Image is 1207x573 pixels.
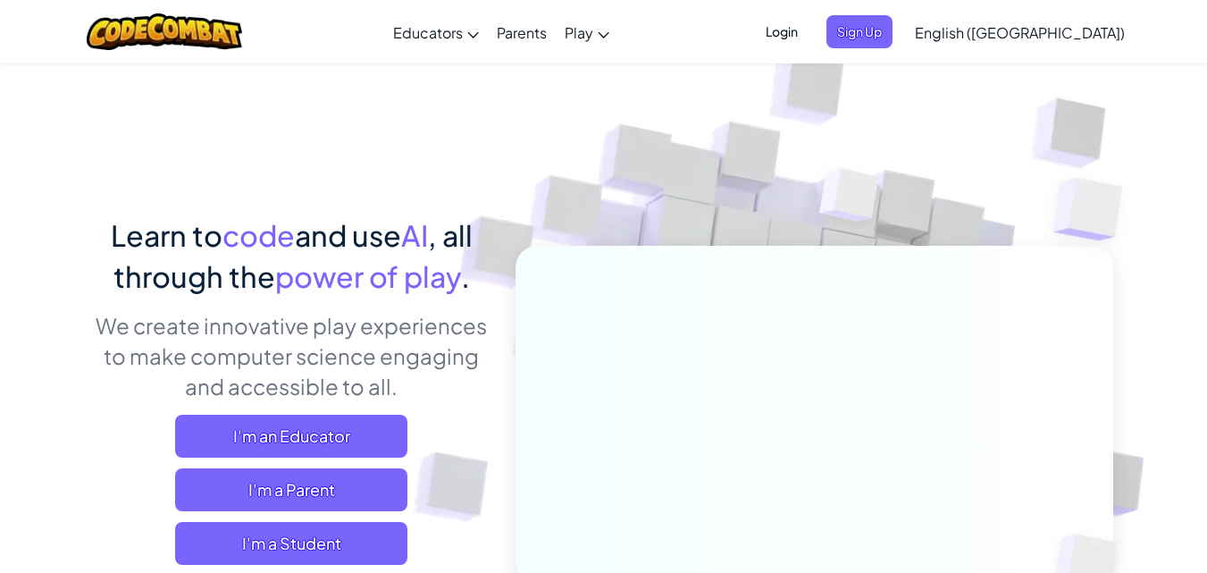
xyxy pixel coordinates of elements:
[488,8,556,56] a: Parents
[785,133,914,266] img: Overlap cubes
[755,15,809,48] button: Login
[87,13,243,50] img: CodeCombat logo
[826,15,893,48] button: Sign Up
[275,258,461,294] span: power of play
[175,522,407,565] button: I'm a Student
[295,217,401,253] span: and use
[95,310,489,401] p: We create innovative play experiences to make computer science engaging and accessible to all.
[556,8,618,56] a: Play
[175,415,407,458] a: I'm an Educator
[393,23,463,42] span: Educators
[565,23,593,42] span: Play
[401,217,428,253] span: AI
[111,217,222,253] span: Learn to
[906,8,1134,56] a: English ([GEOGRAPHIC_DATA])
[1018,134,1172,285] img: Overlap cubes
[384,8,488,56] a: Educators
[222,217,295,253] span: code
[175,468,407,511] a: I'm a Parent
[915,23,1125,42] span: English ([GEOGRAPHIC_DATA])
[461,258,470,294] span: .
